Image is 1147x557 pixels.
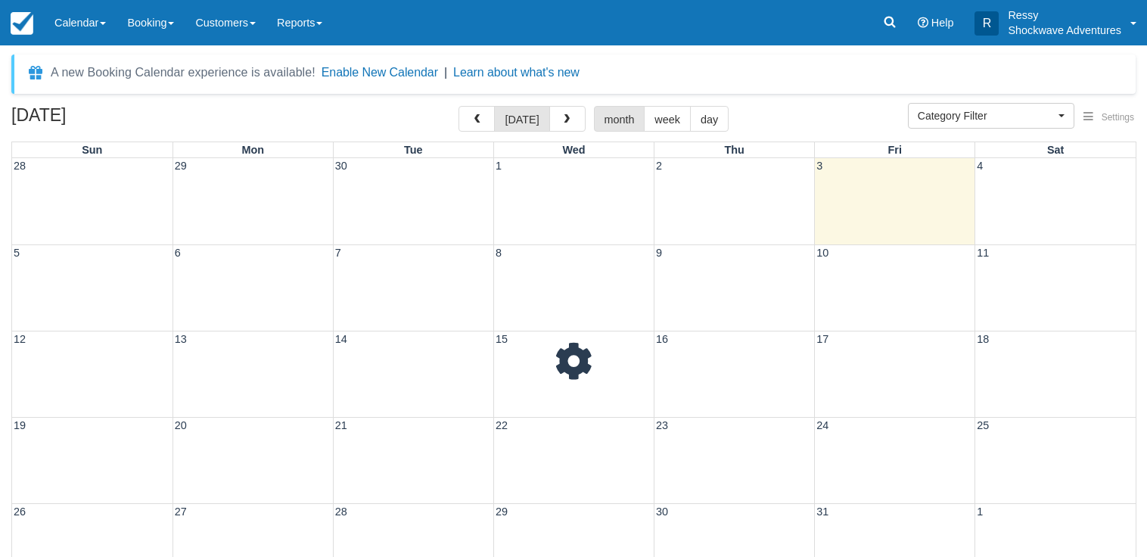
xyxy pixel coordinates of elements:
span: 12 [12,333,27,345]
span: 2 [654,160,664,172]
span: 9 [654,247,664,259]
span: 1 [494,160,503,172]
span: 11 [975,247,990,259]
span: Fri [888,144,902,156]
div: A new Booking Calendar experience is available! [51,64,316,82]
span: | [444,66,447,79]
span: Category Filter [918,108,1055,123]
span: Wed [562,144,585,156]
span: Mon [241,144,264,156]
span: 7 [334,247,343,259]
img: checkfront-main-nav-mini-logo.png [11,12,33,35]
span: 1 [975,506,984,518]
span: 25 [975,419,990,431]
span: 20 [173,419,188,431]
span: 15 [494,333,509,345]
span: Sat [1047,144,1064,156]
span: 19 [12,419,27,431]
span: 14 [334,333,349,345]
span: 31 [815,506,830,518]
span: 30 [334,160,349,172]
span: 3 [815,160,824,172]
span: 10 [815,247,830,259]
span: Help [931,17,954,29]
span: 13 [173,333,188,345]
span: 16 [654,333,670,345]
span: 28 [334,506,349,518]
div: R [974,11,999,36]
span: 5 [12,247,21,259]
a: Learn about what's new [453,66,580,79]
button: Settings [1074,107,1143,129]
span: 27 [173,506,188,518]
span: 28 [12,160,27,172]
span: 29 [173,160,188,172]
span: 23 [654,419,670,431]
button: month [594,106,645,132]
button: Enable New Calendar [322,65,438,80]
p: Shockwave Adventures [1008,23,1121,38]
span: Thu [724,144,744,156]
span: 17 [815,333,830,345]
button: day [690,106,729,132]
button: Category Filter [908,103,1074,129]
button: week [644,106,691,132]
span: 8 [494,247,503,259]
span: 18 [975,333,990,345]
span: 22 [494,419,509,431]
span: 21 [334,419,349,431]
span: Sun [82,144,102,156]
span: 30 [654,506,670,518]
span: 6 [173,247,182,259]
p: Ressy [1008,8,1121,23]
span: 24 [815,419,830,431]
span: Tue [404,144,423,156]
span: 29 [494,506,509,518]
button: [DATE] [494,106,549,132]
span: 4 [975,160,984,172]
span: 26 [12,506,27,518]
span: Settings [1102,112,1134,123]
h2: [DATE] [11,106,203,134]
i: Help [918,17,928,28]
